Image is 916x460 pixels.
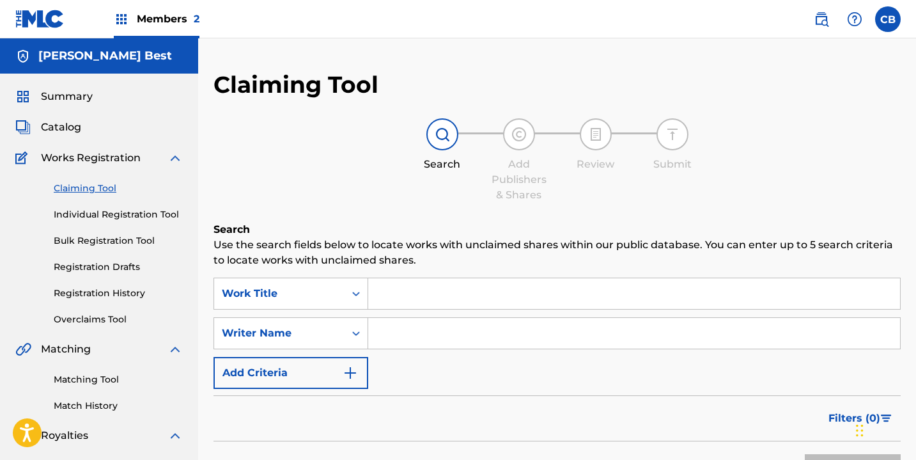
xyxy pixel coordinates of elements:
[41,150,141,166] span: Works Registration
[41,342,91,357] span: Matching
[15,89,31,104] img: Summary
[41,120,81,135] span: Catalog
[167,428,183,443] img: expand
[54,208,183,221] a: Individual Registration Tool
[15,120,31,135] img: Catalog
[410,157,474,172] div: Search
[167,150,183,166] img: expand
[15,49,31,64] img: Accounts
[15,342,31,357] img: Matching
[54,260,183,274] a: Registration Drafts
[511,127,527,142] img: step indicator icon for Add Publishers & Shares
[665,127,680,142] img: step indicator icon for Submit
[54,399,183,413] a: Match History
[814,12,829,27] img: search
[41,428,88,443] span: Royalties
[54,182,183,195] a: Claiming Tool
[222,326,337,341] div: Writer Name
[38,49,172,63] h5: Cassidy Reeves Best
[15,120,81,135] a: CatalogCatalog
[54,373,183,386] a: Matching Tool
[222,286,337,301] div: Work Title
[343,365,358,381] img: 9d2ae6d4665cec9f34b9.svg
[852,399,916,460] iframe: Chat Widget
[640,157,704,172] div: Submit
[588,127,603,142] img: step indicator icon for Review
[54,313,183,326] a: Overclaims Tool
[487,157,551,203] div: Add Publishers & Shares
[435,127,450,142] img: step indicator icon for Search
[194,13,199,25] span: 2
[15,89,93,104] a: SummarySummary
[213,237,901,268] p: Use the search fields below to locate works with unclaimed shares within our public database. You...
[847,12,862,27] img: help
[54,287,183,300] a: Registration History
[213,357,368,389] button: Add Criteria
[114,12,129,27] img: Top Rightsholders
[564,157,628,172] div: Review
[809,6,834,32] a: Public Search
[842,6,867,32] div: Help
[167,342,183,357] img: expand
[15,150,32,166] img: Works Registration
[875,6,901,32] div: User Menu
[856,411,864,450] div: Drag
[213,70,378,99] h2: Claiming Tool
[828,411,880,426] span: Filters ( 0 )
[880,285,916,388] iframe: Resource Center
[137,12,199,26] span: Members
[15,10,65,28] img: MLC Logo
[821,402,901,434] button: Filters (0)
[213,222,901,237] h6: Search
[54,234,183,248] a: Bulk Registration Tool
[41,89,93,104] span: Summary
